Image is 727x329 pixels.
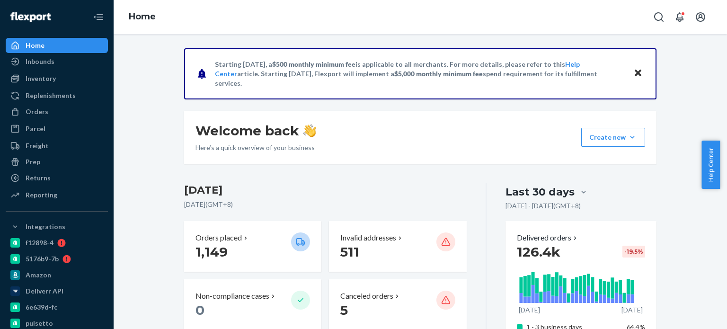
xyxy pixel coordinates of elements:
p: Orders placed [195,232,242,243]
div: Replenishments [26,91,76,100]
img: Flexport logo [10,12,51,22]
div: Deliverr API [26,286,63,296]
div: -19.5 % [622,246,645,258]
span: $5,000 monthly minimum fee [394,70,483,78]
a: Deliverr API [6,284,108,299]
button: Orders placed 1,149 [184,221,321,272]
img: hand-wave emoji [303,124,316,137]
button: Close [632,67,644,80]
a: Orders [6,104,108,119]
p: [DATE] - [DATE] ( GMT+8 ) [505,201,581,211]
div: pulsetto [26,319,53,328]
a: Parcel [6,121,108,136]
span: 511 [340,244,359,260]
div: Orders [26,107,48,116]
a: 6e639d-fc [6,300,108,315]
div: Freight [26,141,49,151]
p: [DATE] ( GMT+8 ) [184,200,467,209]
button: Close Navigation [89,8,108,27]
a: Freight [6,138,108,153]
div: Prep [26,157,40,167]
a: Inventory [6,71,108,86]
span: $500 monthly minimum fee [272,60,355,68]
div: Last 30 days [505,185,575,199]
p: Starting [DATE], a is applicable to all merchants. For more details, please refer to this article... [215,60,624,88]
button: Create new [581,128,645,147]
p: Invalid addresses [340,232,396,243]
a: Returns [6,170,108,186]
h3: [DATE] [184,183,467,198]
a: f12898-4 [6,235,108,250]
a: Prep [6,154,108,169]
span: 1,149 [195,244,228,260]
button: Integrations [6,219,108,234]
div: Inventory [26,74,56,83]
button: Help Center [701,141,720,189]
span: 0 [195,302,204,318]
div: Reporting [26,190,57,200]
p: [DATE] [621,305,643,315]
p: Canceled orders [340,291,393,302]
ol: breadcrumbs [121,3,163,31]
button: Open account menu [691,8,710,27]
span: 5 [340,302,348,318]
div: 5176b9-7b [26,254,59,264]
button: Delivered orders [517,232,579,243]
span: 126.4k [517,244,560,260]
button: Open Search Box [649,8,668,27]
div: Inbounds [26,57,54,66]
div: f12898-4 [26,238,53,248]
div: Returns [26,173,51,183]
a: 5176b9-7b [6,251,108,267]
div: Home [26,41,44,50]
h1: Welcome back [195,122,316,139]
a: Amazon [6,267,108,283]
div: Integrations [26,222,65,231]
iframe: Opens a widget where you can chat to one of our agents [667,301,718,324]
p: [DATE] [519,305,540,315]
a: Inbounds [6,54,108,69]
div: Amazon [26,270,51,280]
p: Here’s a quick overview of your business [195,143,316,152]
a: Replenishments [6,88,108,103]
button: Open notifications [670,8,689,27]
a: Home [129,11,156,22]
a: Reporting [6,187,108,203]
div: Parcel [26,124,45,133]
button: Invalid addresses 511 [329,221,466,272]
p: Non-compliance cases [195,291,269,302]
div: 6e639d-fc [26,302,57,312]
a: Home [6,38,108,53]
